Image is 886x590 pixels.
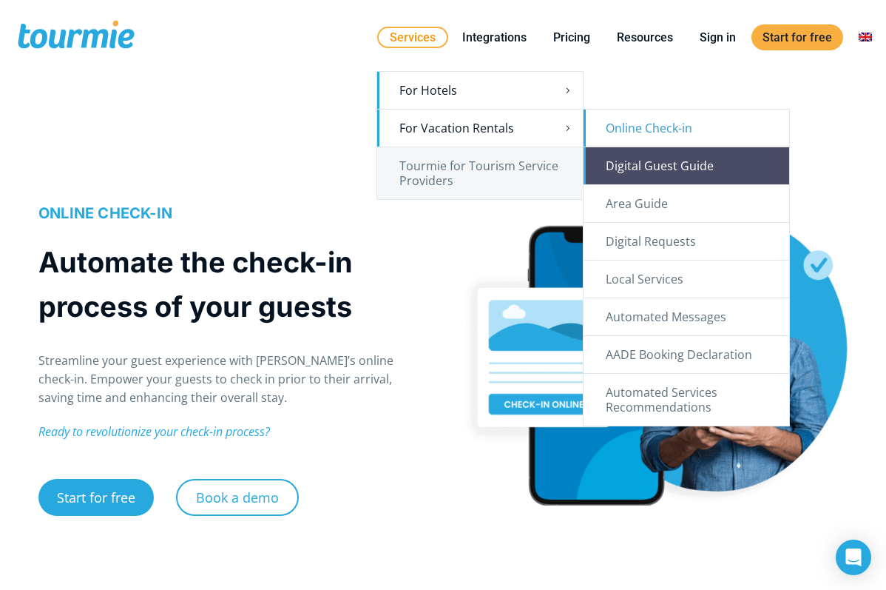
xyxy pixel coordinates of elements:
[176,479,299,516] a: Book a demo
[451,28,538,47] a: Integrations
[584,336,789,373] a: AADE Booking Declaration
[584,223,789,260] a: Digital Requests
[377,72,583,109] a: For Hotels
[377,27,448,48] a: Services
[38,352,427,407] p: Streamline your guest experience with [PERSON_NAME]’s online check-in. Empower your guests to che...
[38,479,154,516] a: Start for free
[836,540,871,575] div: Open Intercom Messenger
[584,374,789,426] a: Automated Services Recommendations
[38,240,427,329] h1: Automate the check-in process of your guests
[584,147,789,184] a: Digital Guest Guide
[542,28,601,47] a: Pricing
[606,28,684,47] a: Resources
[848,28,883,47] a: Switch to
[584,261,789,298] a: Local Services
[584,298,789,335] a: Automated Messages
[38,423,270,440] em: Ready to revolutionize your check-in process?
[584,110,789,147] a: Online Check-in
[689,28,747,47] a: Sign in
[377,147,583,199] a: Tourmie for Tourism Service Providers
[377,110,583,147] a: For Vacation Rentals
[584,185,789,222] a: Area Guide
[751,24,843,50] a: Start for free
[38,204,172,222] span: ONLINE CHECK-IN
